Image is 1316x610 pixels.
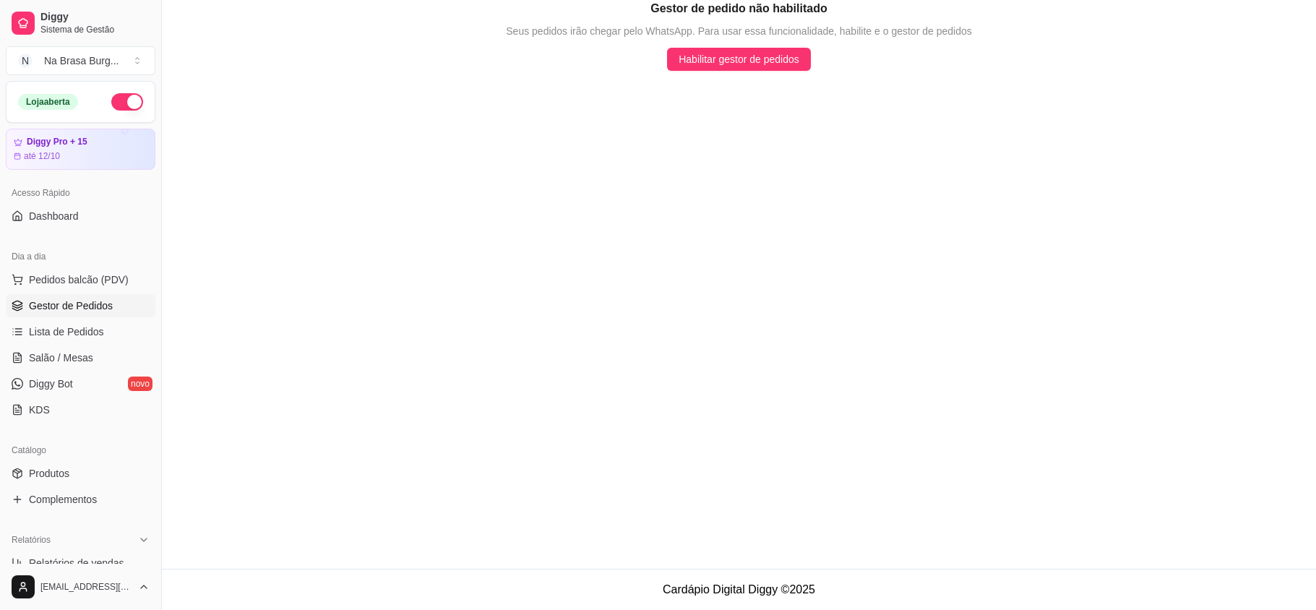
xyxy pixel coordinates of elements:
[27,137,87,147] article: Diggy Pro + 15
[6,346,155,369] a: Salão / Mesas
[6,245,155,268] div: Dia a dia
[40,11,150,24] span: Diggy
[6,46,155,75] button: Select a team
[29,351,93,365] span: Salão / Mesas
[29,209,79,223] span: Dashboard
[18,53,33,68] span: N
[6,320,155,343] a: Lista de Pedidos
[12,534,51,546] span: Relatórios
[40,24,150,35] span: Sistema de Gestão
[29,492,97,507] span: Complementos
[44,53,119,68] div: Na Brasa Burg ...
[6,181,155,205] div: Acesso Rápido
[24,150,60,162] article: até 12/10
[29,466,69,481] span: Produtos
[6,129,155,170] a: Diggy Pro + 15até 12/10
[6,205,155,228] a: Dashboard
[667,48,811,71] button: Habilitar gestor de pedidos
[111,93,143,111] button: Alterar Status
[6,372,155,395] a: Diggy Botnovo
[6,6,155,40] a: DiggySistema de Gestão
[6,294,155,317] a: Gestor de Pedidos
[679,51,799,67] span: Habilitar gestor de pedidos
[29,272,129,287] span: Pedidos balcão (PDV)
[162,569,1316,610] footer: Cardápio Digital Diggy © 2025
[29,556,124,570] span: Relatórios de vendas
[29,325,104,339] span: Lista de Pedidos
[6,439,155,462] div: Catálogo
[29,298,113,313] span: Gestor de Pedidos
[6,398,155,421] a: KDS
[6,570,155,604] button: [EMAIL_ADDRESS][DOMAIN_NAME]
[6,551,155,575] a: Relatórios de vendas
[29,377,73,391] span: Diggy Bot
[29,403,50,417] span: KDS
[506,23,971,39] span: Seus pedidos irão chegar pelo WhatsApp. Para usar essa funcionalidade, habilite e o gestor de ped...
[18,94,78,110] div: Loja aberta
[6,462,155,485] a: Produtos
[6,268,155,291] button: Pedidos balcão (PDV)
[6,488,155,511] a: Complementos
[40,581,132,593] span: [EMAIL_ADDRESS][DOMAIN_NAME]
